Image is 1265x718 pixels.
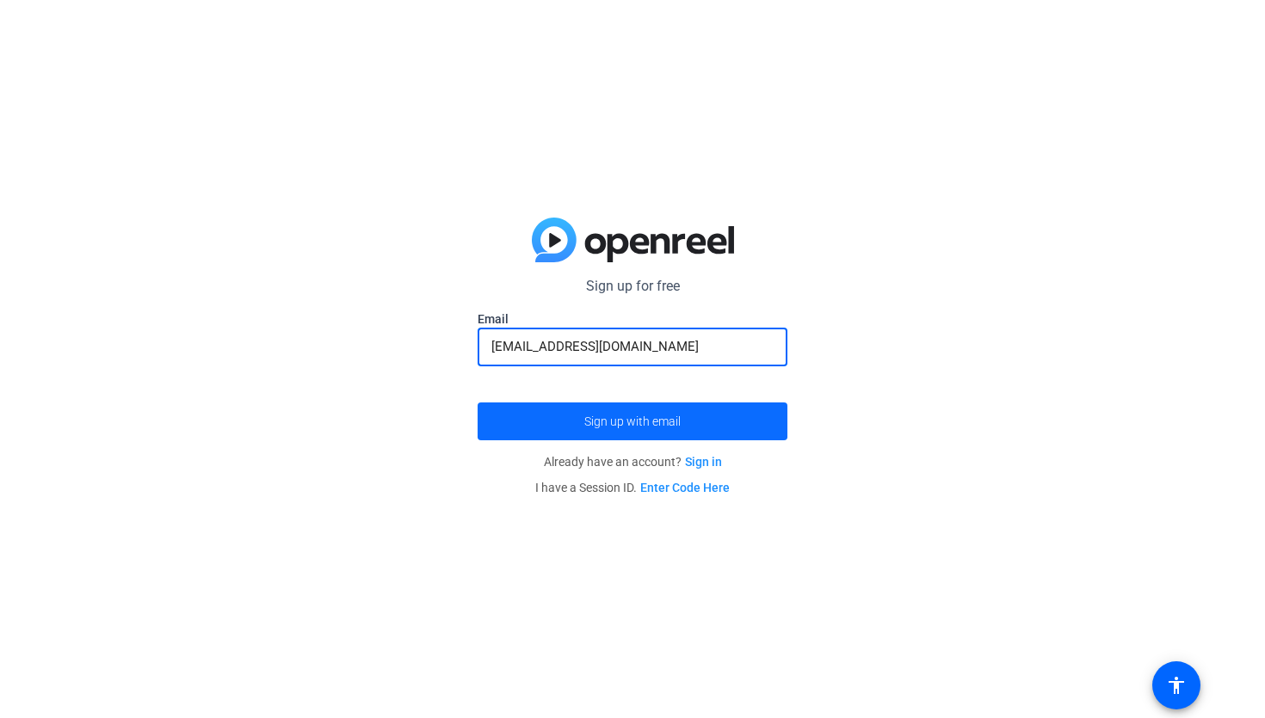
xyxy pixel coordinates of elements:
mat-icon: accessibility [1166,675,1187,696]
a: Sign in [685,455,722,469]
span: I have a Session ID. [535,481,730,494]
input: Enter Email Address [491,336,774,357]
p: Sign up for free [478,276,787,297]
a: Enter Code Here [640,481,730,494]
button: Sign up with email [478,402,787,440]
img: blue-gradient.svg [532,218,734,262]
label: Email [478,310,787,328]
span: Already have an account? [544,455,722,469]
